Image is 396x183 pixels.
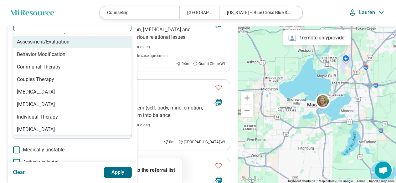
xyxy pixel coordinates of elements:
div: Counseling [100,6,179,19]
span: Medically unstable [23,146,64,154]
button: Zoom out [241,104,253,117]
span: Actively suicidal [23,159,59,166]
span: Single case agreement [130,53,168,58]
div: 0 mi [163,139,176,145]
a: Report a map error [369,179,394,183]
div: Behavior Modification [17,51,65,58]
button: Apply [104,167,132,178]
button: Favorite [212,159,225,172]
div: [GEOGRAPHIC_DATA], [GEOGRAPHIC_DATA] [179,6,219,19]
p: Lauren [359,9,375,16]
div: Communal Therapy [17,63,61,71]
div: 1 remote only provider [283,30,351,45]
div: Individual Therapy [17,113,58,121]
span: Map data ©2025 Google [319,179,353,183]
div: Grand Chute , WI [193,61,225,67]
div: [US_STATE] – Blue Cross Blue Shield [219,6,299,19]
button: Favorite [212,81,225,94]
div: [MEDICAL_DATA] [17,126,55,133]
a: Terms (opens in new tab) [357,179,365,183]
div: [MEDICAL_DATA] [17,101,55,108]
span: Talk Therapy, Couples Therapy, [MEDICAL_DATA], etc. [13,33,100,38]
div: Open chat [375,162,392,179]
div: [MEDICAL_DATA] [17,88,55,96]
button: Clear [13,167,25,178]
div: Couples Therapy [17,76,54,83]
div: 94 mi [176,61,190,67]
div: [GEOGRAPHIC_DATA] , WI [178,139,225,145]
button: Zoom in [241,92,253,104]
div: Assessment/Evaluation [17,38,69,46]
